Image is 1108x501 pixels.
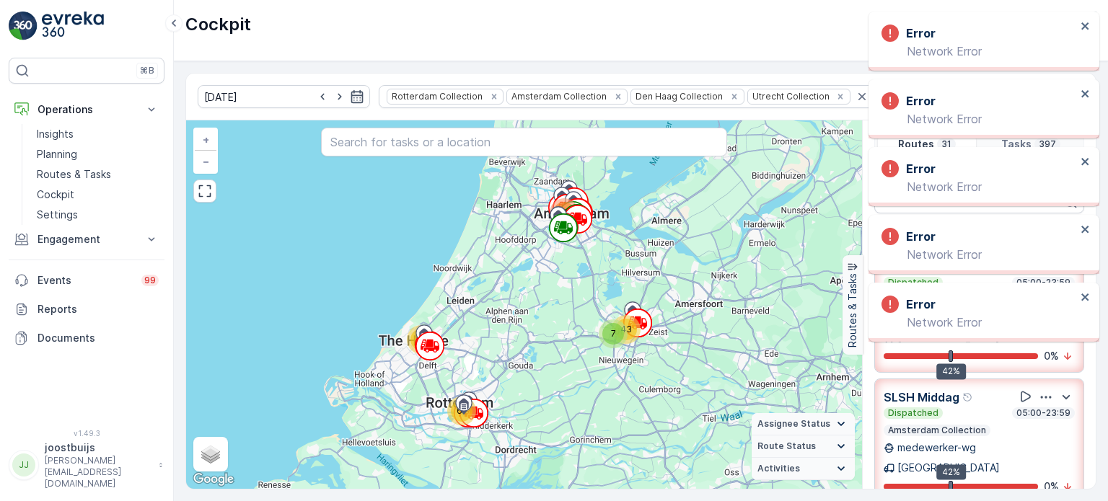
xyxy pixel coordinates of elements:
a: Settings [31,205,164,225]
p: medewerker-wg [897,440,976,455]
div: Help Tooltip Icon [962,391,974,403]
p: Engagement [38,232,136,247]
p: Network Error [881,180,1076,193]
div: Amsterdam Collection [507,89,609,103]
a: Planning [31,144,164,164]
summary: Activities [752,458,855,480]
p: 0 % [1044,479,1059,494]
summary: Route Status [752,435,855,458]
div: 42% [936,363,966,379]
p: [GEOGRAPHIC_DATA] [897,461,1000,475]
span: 43 [620,324,632,334]
div: Remove Amsterdam Collection [610,91,626,102]
p: Documents [38,331,159,345]
button: close [1081,20,1091,34]
button: close [1081,223,1091,237]
img: logo_light-DOdMpM7g.png [42,12,104,40]
h3: Error [906,228,936,245]
p: Operations [38,102,136,117]
button: close [1081,156,1091,169]
a: Insights [31,124,164,144]
div: 7 [599,319,628,348]
a: Reports [9,295,164,324]
a: Open this area in Google Maps (opens a new window) [190,470,237,489]
button: Engagement [9,225,164,254]
a: Zoom In [195,129,216,151]
p: Network Error [881,45,1076,58]
button: JJjoostbuijs[PERSON_NAME][EMAIL_ADDRESS][DOMAIN_NAME] [9,440,164,489]
p: Cockpit [185,13,251,36]
div: Remove Utrecht Collection [832,91,848,102]
p: Dispatched [887,407,940,419]
p: Reports [38,302,159,316]
p: [PERSON_NAME][EMAIL_ADDRESS][DOMAIN_NAME] [45,455,151,489]
div: 42% [936,464,966,480]
p: 05:00-23:59 [1015,407,1072,419]
a: Layers [195,438,227,470]
a: Cockpit [31,185,164,205]
span: v 1.49.3 [9,429,164,438]
div: 250 [550,198,579,227]
input: Search for tasks or a location [321,128,726,156]
p: Network Error [881,316,1076,329]
div: 43 [612,315,641,344]
div: JJ [12,453,35,476]
span: + [203,133,209,146]
div: Rotterdam Collection [387,89,485,103]
a: Routes & Tasks [31,164,164,185]
p: 0 % [1044,349,1059,363]
p: 99 [144,275,156,286]
div: Remove Den Haag Collection [726,91,742,102]
span: Route Status [757,440,816,452]
h3: Error [906,296,936,313]
div: Den Haag Collection [631,89,725,103]
div: Utrecht Collection [748,89,832,103]
a: Documents [9,324,164,353]
p: Amsterdam Collection [887,425,988,436]
p: SLSH Middag [884,389,959,406]
p: Network Error [881,112,1076,125]
a: Zoom Out [195,151,216,172]
p: Planning [37,147,77,161]
p: Insights [37,127,74,141]
summary: Assignee Status [752,413,855,435]
span: − [203,155,210,167]
button: close [1081,88,1091,102]
p: ⌘B [140,65,154,76]
img: Google [190,470,237,489]
div: 67 [447,396,476,425]
p: Settings [37,208,78,222]
span: Assignee Status [757,418,830,430]
p: Network Error [881,248,1076,261]
p: Routes & Tasks [37,167,111,182]
button: Operations [9,95,164,124]
span: 7 [611,328,616,339]
h3: Error [906,92,936,110]
img: logo [9,12,38,40]
h3: Error [906,160,936,177]
p: Routes & Tasks [845,273,860,347]
input: dd/mm/yyyy [198,85,370,108]
p: joostbuijs [45,440,151,455]
p: Cockpit [37,187,74,202]
span: Activities [757,463,800,474]
p: Events [38,273,133,288]
h3: Error [906,25,936,42]
div: 30 [407,325,436,354]
button: close [1081,291,1091,305]
div: Remove Rotterdam Collection [486,91,502,102]
a: Events99 [9,266,164,295]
